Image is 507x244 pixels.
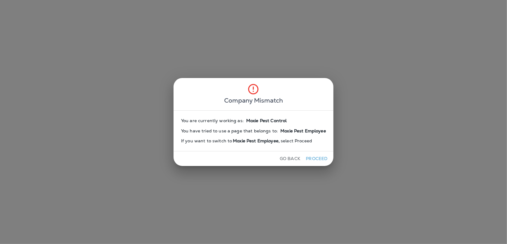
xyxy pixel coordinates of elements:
button: Go Back [277,154,303,163]
span: Moxie Pest Employee , [232,138,281,144]
button: Proceed [305,154,328,163]
span: If you want to switch to [181,138,232,144]
span: select Proceed [281,138,312,144]
span: Moxie Pest Employee [280,128,326,134]
span: Moxie Pest Control [246,118,287,123]
span: You have tried to use a page that belongs to: [181,128,278,134]
span: You are currently working as: [181,118,244,123]
span: Company Mismatch [224,95,283,105]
